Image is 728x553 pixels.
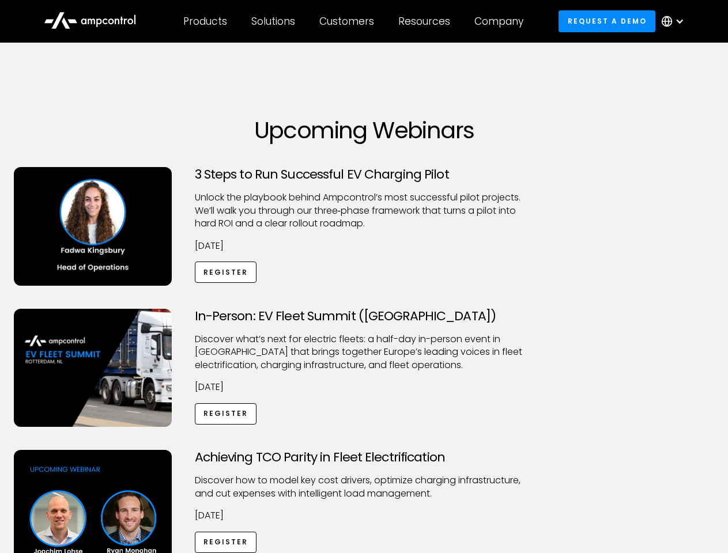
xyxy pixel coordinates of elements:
a: Request a demo [559,10,655,32]
p: Unlock the playbook behind Ampcontrol’s most successful pilot projects. We’ll walk you through ou... [195,191,534,230]
div: Customers [319,15,374,28]
p: [DATE] [195,509,534,522]
h3: Achieving TCO Parity in Fleet Electrification [195,450,534,465]
p: [DATE] [195,240,534,252]
p: Discover how to model key cost drivers, optimize charging infrastructure, and cut expenses with i... [195,474,534,500]
a: Register [195,403,257,425]
div: Resources [398,15,450,28]
p: [DATE] [195,381,534,393]
div: Products [183,15,227,28]
div: Company [474,15,523,28]
h3: 3 Steps to Run Successful EV Charging Pilot [195,167,534,182]
div: Solutions [251,15,295,28]
h1: Upcoming Webinars [14,116,715,144]
p: ​Discover what’s next for electric fleets: a half-day in-person event in [GEOGRAPHIC_DATA] that b... [195,333,534,372]
a: Register [195,532,257,553]
h3: In-Person: EV Fleet Summit ([GEOGRAPHIC_DATA]) [195,309,534,324]
a: Register [195,262,257,283]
